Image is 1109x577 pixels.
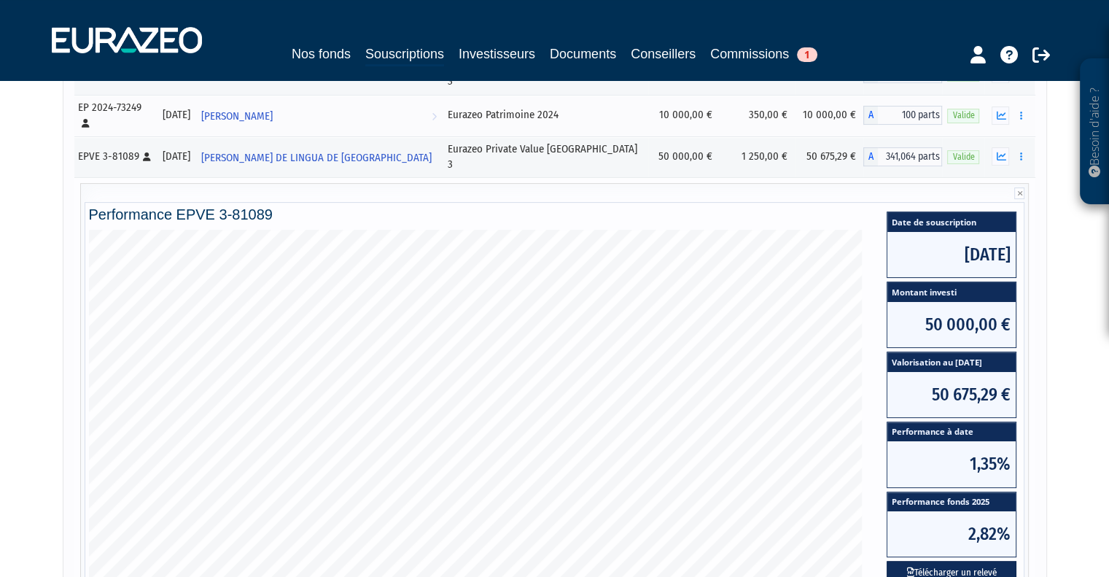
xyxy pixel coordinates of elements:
[863,106,942,125] div: A - Eurazeo Patrimoine 2024
[78,149,152,164] div: EPVE 3-81089
[447,142,642,173] div: Eurazeo Private Value [GEOGRAPHIC_DATA] 3
[143,152,151,161] i: [Français] Personne physique
[631,44,696,64] a: Conseillers
[795,95,863,136] td: 10 000,00 €
[431,103,436,130] i: Voir l'investisseur
[887,212,1016,232] span: Date de souscription
[878,106,942,125] span: 100 parts
[710,44,817,64] a: Commissions1
[887,492,1016,512] span: Performance fonds 2025
[797,47,817,62] span: 1
[52,27,202,53] img: 1732889491-logotype_eurazeo_blanc_rvb.png
[887,422,1016,442] span: Performance à date
[887,372,1016,417] span: 50 675,29 €
[550,44,616,64] a: Documents
[195,101,443,130] a: [PERSON_NAME]
[795,136,863,178] td: 50 675,29 €
[89,206,1021,222] h4: Performance EPVE 3-81089
[947,150,979,164] span: Valide
[720,95,795,136] td: 350,00 €
[887,282,1016,302] span: Montant investi
[1086,66,1103,198] p: Besoin d'aide ?
[163,107,190,123] div: [DATE]
[459,44,535,64] a: Investisseurs
[365,44,444,66] a: Souscriptions
[887,232,1016,277] span: [DATE]
[887,441,1016,487] span: 1,35%
[292,44,351,64] a: Nos fonds
[887,511,1016,557] span: 2,82%
[720,136,795,178] td: 1 250,00 €
[648,136,720,178] td: 50 000,00 €
[201,103,273,130] span: [PERSON_NAME]
[447,107,642,123] div: Eurazeo Patrimoine 2024
[947,109,979,123] span: Valide
[878,147,942,166] span: 341,064 parts
[648,95,720,136] td: 10 000,00 €
[863,147,942,166] div: A - Eurazeo Private Value Europe 3
[887,352,1016,372] span: Valorisation au [DATE]
[82,119,90,128] i: [Français] Personne physique
[195,142,443,171] a: [PERSON_NAME] DE LINGUA DE [GEOGRAPHIC_DATA]
[431,171,436,198] i: Voir l'investisseur
[163,149,190,164] div: [DATE]
[887,302,1016,347] span: 50 000,00 €
[863,106,878,125] span: A
[201,144,432,171] span: [PERSON_NAME] DE LINGUA DE [GEOGRAPHIC_DATA]
[78,100,152,131] div: EP 2024-73249
[863,147,878,166] span: A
